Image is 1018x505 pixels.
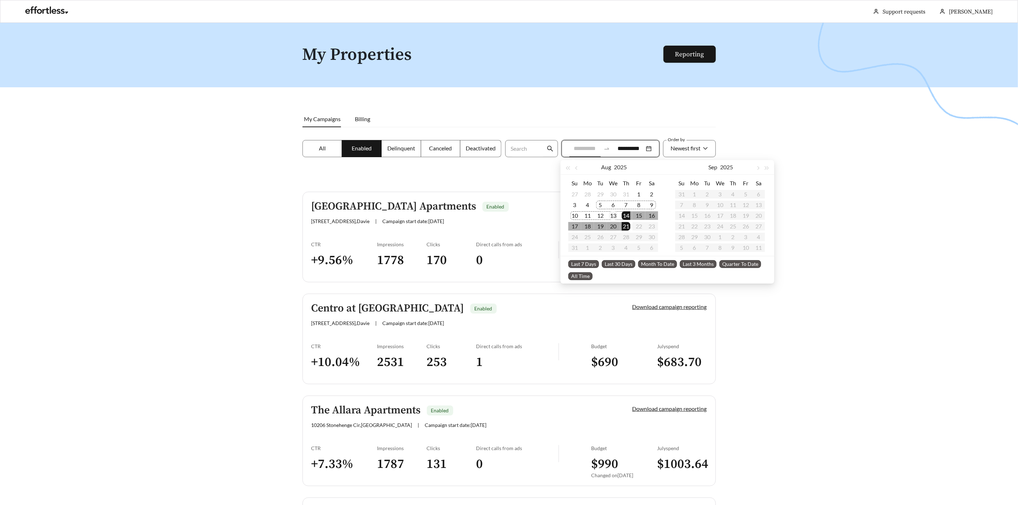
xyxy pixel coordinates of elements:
[311,201,476,212] h5: [GEOGRAPHIC_DATA] Apartments
[638,260,677,268] span: Month To Date
[355,115,371,122] span: Billing
[311,252,377,268] h3: + 9.56 %
[311,445,377,451] div: CTR
[591,343,657,349] div: Budget
[647,201,656,209] div: 9
[622,201,630,209] div: 7
[688,177,701,189] th: Mo
[476,354,558,370] h3: 1
[583,211,592,220] div: 11
[311,404,421,416] h5: The Allara Apartments
[720,160,733,174] button: 2025
[632,189,645,200] td: 2025-08-01
[632,177,645,189] th: Fr
[647,190,656,199] div: 2
[427,354,476,370] h3: 253
[570,211,579,220] div: 10
[719,260,761,268] span: Quarter To Date
[607,189,620,200] td: 2025-07-30
[319,145,326,151] span: All
[714,177,727,189] th: We
[427,241,476,247] div: Clicks
[476,241,558,247] div: Direct calls from ads
[607,221,620,232] td: 2025-08-20
[558,343,559,360] img: line
[429,145,452,151] span: Canceled
[558,241,559,258] img: line
[657,354,707,370] h3: $ 683.70
[657,456,707,472] h3: $ 1003.64
[596,211,605,220] div: 12
[311,422,412,428] span: 10206 Stonehenge Cir , [GEOGRAPHIC_DATA]
[303,192,716,282] a: [GEOGRAPHIC_DATA] ApartmentsEnabled[STREET_ADDRESS],Davie|Campaign start date:[DATE]Download camp...
[657,343,707,349] div: July spend
[622,222,630,231] div: 21
[581,200,594,210] td: 2025-08-04
[701,177,714,189] th: Tu
[476,252,558,268] h3: 0
[311,354,377,370] h3: + 10.04 %
[620,177,632,189] th: Th
[377,354,427,370] h3: 2531
[476,445,558,451] div: Direct calls from ads
[387,145,415,151] span: Delinquent
[377,241,427,247] div: Impressions
[547,145,553,152] span: search
[570,222,579,231] div: 17
[609,211,617,220] div: 13
[620,210,632,221] td: 2025-08-14
[304,115,341,122] span: My Campaigns
[645,200,658,210] td: 2025-08-09
[581,177,594,189] th: Mo
[427,252,476,268] h3: 170
[303,396,716,486] a: The Allara ApartmentsEnabled10206 Stonehenge Cir,[GEOGRAPHIC_DATA]|Campaign start date:[DATE]Down...
[752,177,765,189] th: Sa
[622,190,630,199] div: 31
[622,211,630,220] div: 14
[570,201,579,209] div: 3
[609,190,617,199] div: 30
[568,221,581,232] td: 2025-08-17
[311,456,377,472] h3: + 7.33 %
[645,210,658,221] td: 2025-08-16
[581,189,594,200] td: 2025-07-28
[632,200,645,210] td: 2025-08-08
[675,177,688,189] th: Su
[352,145,372,151] span: Enabled
[657,445,707,451] div: July spend
[568,210,581,221] td: 2025-08-10
[475,305,492,311] span: Enabled
[632,210,645,221] td: 2025-08-15
[591,354,657,370] h3: $ 690
[311,218,370,224] span: [STREET_ADDRESS] , Davie
[594,210,607,221] td: 2025-08-12
[602,260,635,268] span: Last 30 Days
[604,145,610,152] span: swap-right
[594,200,607,210] td: 2025-08-05
[383,320,444,326] span: Campaign start date: [DATE]
[570,190,579,199] div: 27
[949,8,993,15] span: [PERSON_NAME]
[568,189,581,200] td: 2025-07-27
[620,200,632,210] td: 2025-08-07
[727,177,739,189] th: Th
[591,445,657,451] div: Budget
[609,201,617,209] div: 6
[601,160,611,174] button: Aug
[620,221,632,232] td: 2025-08-21
[476,343,558,349] div: Direct calls from ads
[311,303,464,314] h5: Centro at [GEOGRAPHIC_DATA]
[377,343,427,349] div: Impressions
[607,177,620,189] th: We
[645,177,658,189] th: Sa
[311,320,370,326] span: [STREET_ADDRESS] , Davie
[635,190,643,199] div: 1
[377,445,427,451] div: Impressions
[431,407,449,413] span: Enabled
[596,222,605,231] div: 19
[466,145,496,151] span: Deactivated
[645,189,658,200] td: 2025-08-02
[675,50,704,58] a: Reporting
[609,222,617,231] div: 20
[568,200,581,210] td: 2025-08-03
